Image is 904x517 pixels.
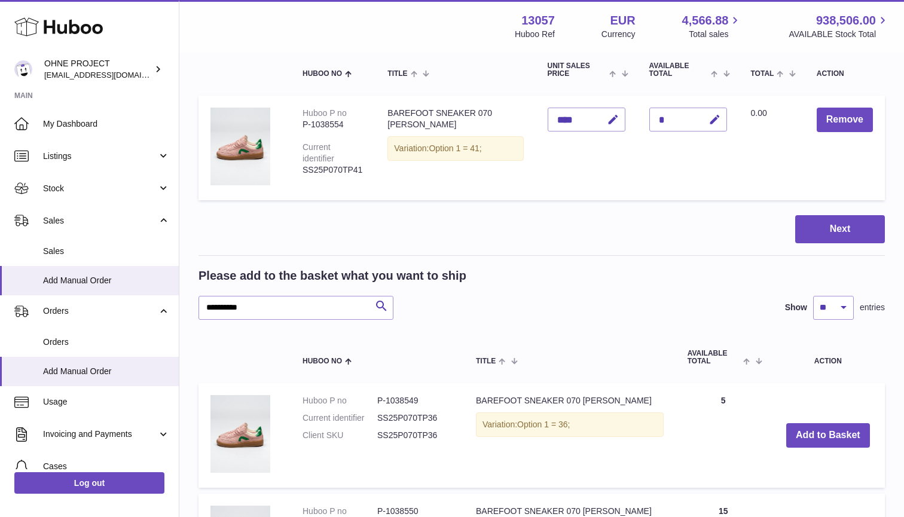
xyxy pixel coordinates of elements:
span: Huboo no [303,70,342,78]
span: Add Manual Order [43,366,170,377]
span: Add Manual Order [43,275,170,286]
a: Log out [14,472,164,494]
dd: P-1038550 [377,506,452,517]
span: Sales [43,215,157,227]
dt: Huboo P no [303,506,377,517]
a: 938,506.00 AVAILABLE Stock Total [789,13,890,40]
span: Total sales [689,29,742,40]
span: entries [860,302,885,313]
span: Usage [43,396,170,408]
span: My Dashboard [43,118,170,130]
dd: SS25P070TP36 [377,430,452,441]
div: Current identifier [303,142,334,163]
h2: Please add to the basket what you want to ship [198,268,466,284]
span: Title [387,70,407,78]
div: P-1038554 [303,119,364,130]
img: BAREFOOT SNEAKER 070 TEDDY PINK [210,108,270,185]
div: Variation: [387,136,523,161]
div: Huboo P no [303,108,347,118]
td: 5 [676,383,771,488]
div: SS25P070TP41 [303,164,364,176]
span: Stock [43,183,157,194]
strong: EUR [610,13,635,29]
div: OHNE PROJECT [44,58,152,81]
span: Sales [43,246,170,257]
a: 4,566.88 Total sales [682,13,743,40]
td: BAREFOOT SNEAKER 070 [PERSON_NAME] [375,96,535,200]
div: Variation: [476,412,664,437]
label: Show [785,302,807,313]
span: AVAILABLE Total [688,350,741,365]
dd: SS25P070TP36 [377,412,452,424]
th: Action [771,338,885,377]
button: Remove [817,108,873,132]
strong: 13057 [521,13,555,29]
dt: Huboo P no [303,395,377,406]
dt: Current identifier [303,412,377,424]
div: Currency [601,29,636,40]
span: Title [476,357,496,365]
span: 0.00 [751,108,767,118]
button: Next [795,215,885,243]
span: Orders [43,305,157,317]
dd: P-1038549 [377,395,452,406]
span: Total [751,70,774,78]
span: [EMAIL_ADDRESS][DOMAIN_NAME] [44,70,176,79]
dt: Client SKU [303,430,377,441]
span: Option 1 = 41; [429,143,481,153]
img: BAREFOOT SNEAKER 070 TEDDY PINK [210,395,270,473]
span: Orders [43,336,170,348]
td: BAREFOOT SNEAKER 070 [PERSON_NAME] [464,383,676,488]
span: 938,506.00 [816,13,876,29]
img: support@ohneproject.com [14,60,32,78]
span: Listings [43,151,157,162]
button: Add to Basket [786,423,870,448]
span: AVAILABLE Total [649,62,708,78]
div: Huboo Ref [515,29,555,40]
span: AVAILABLE Stock Total [789,29,890,40]
div: Action [817,70,873,78]
span: Huboo no [303,357,342,365]
span: 4,566.88 [682,13,729,29]
span: Unit Sales Price [548,62,607,78]
span: Invoicing and Payments [43,429,157,440]
span: Option 1 = 36; [517,420,570,429]
span: Cases [43,461,170,472]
